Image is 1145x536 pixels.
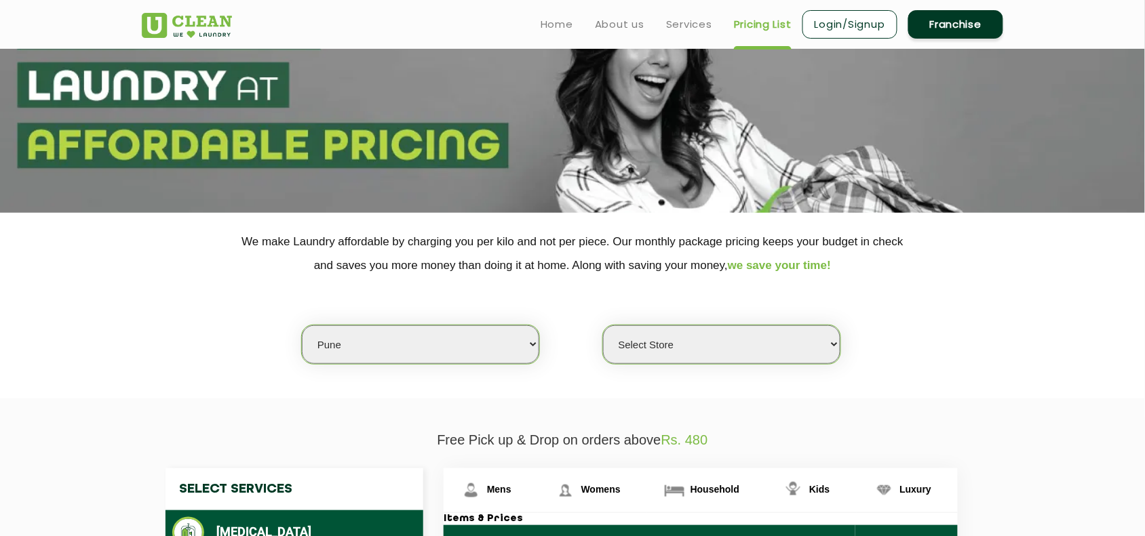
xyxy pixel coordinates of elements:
h4: Select Services [166,468,423,510]
a: Pricing List [734,16,792,33]
p: Free Pick up & Drop on orders above [142,432,1003,448]
span: Womens [581,484,621,495]
a: Services [666,16,712,33]
span: Kids [809,484,830,495]
img: Kids [781,478,805,502]
img: Womens [554,478,577,502]
span: Household [691,484,739,495]
a: Login/Signup [802,10,897,39]
img: Household [663,478,686,502]
img: Luxury [872,478,896,502]
img: Mens [459,478,483,502]
img: UClean Laundry and Dry Cleaning [142,13,232,38]
a: Franchise [908,10,1003,39]
a: Home [541,16,573,33]
h3: Items & Prices [444,513,958,525]
span: Luxury [900,484,932,495]
span: Rs. 480 [661,432,708,447]
span: we save your time! [728,259,831,272]
a: About us [595,16,644,33]
p: We make Laundry affordable by charging you per kilo and not per piece. Our monthly package pricin... [142,230,1003,277]
span: Mens [487,484,511,495]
